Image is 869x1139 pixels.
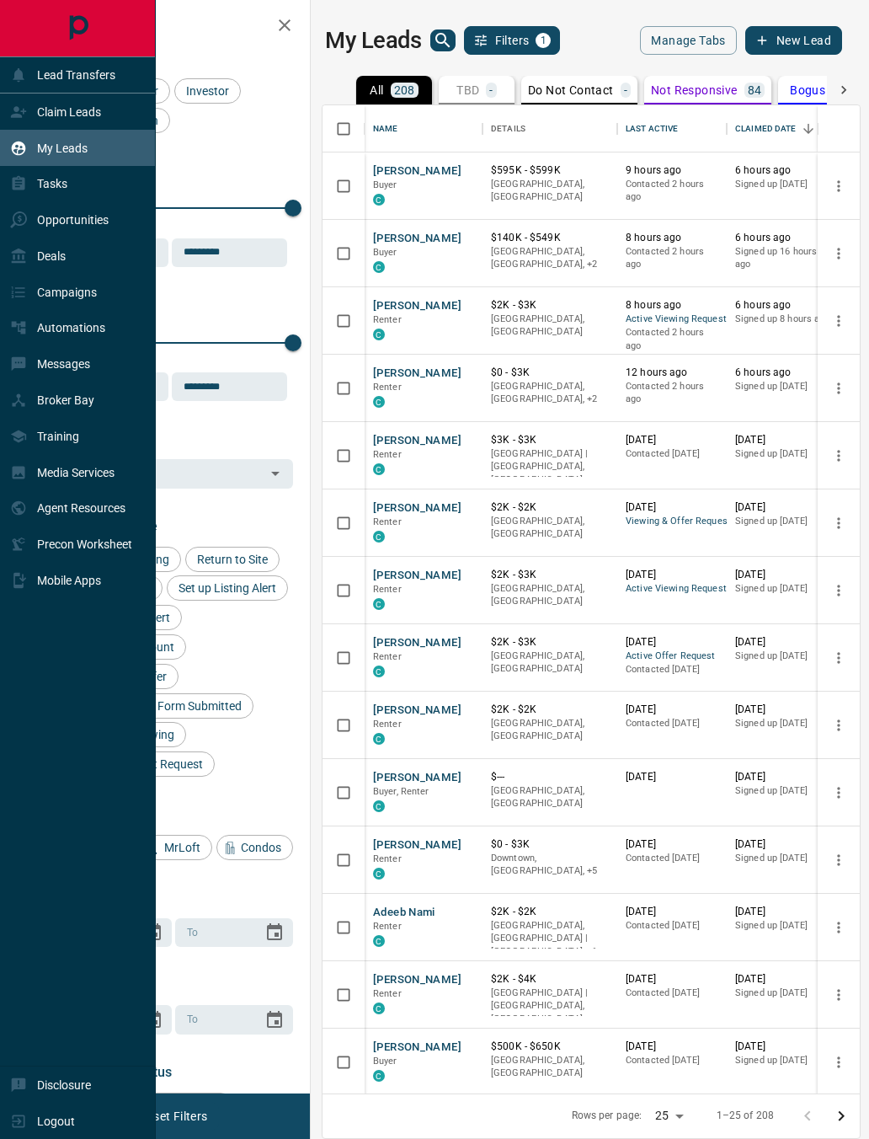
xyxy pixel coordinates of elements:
span: 1 [537,35,549,46]
p: 6 hours ago [735,231,832,245]
p: 8 hours ago [626,298,718,313]
button: more [826,915,851,940]
p: Contacted [DATE] [626,447,718,461]
p: [GEOGRAPHIC_DATA], [GEOGRAPHIC_DATA] [491,717,609,743]
p: Contacted 2 hours ago [626,380,718,406]
p: [DATE] [735,500,832,515]
div: Claimed Date [727,105,840,152]
button: [PERSON_NAME] [373,568,461,584]
span: Renter [373,314,402,325]
div: condos.ca [373,396,385,408]
p: Bogus [790,84,825,96]
div: Condos [216,835,293,860]
div: condos.ca [373,935,385,947]
p: [DATE] [626,500,718,515]
p: Signed up [DATE] [735,852,832,865]
p: [DATE] [626,905,718,919]
p: $0 - $3K [491,837,609,852]
div: condos.ca [373,598,385,610]
span: MrLoft [158,841,206,854]
span: Return to Site [191,553,274,566]
p: Signed up [DATE] [735,919,832,933]
button: search button [430,29,456,51]
p: Contacted [DATE] [626,919,718,933]
div: Return to Site [185,547,280,572]
p: Contacted 2 hours ago [626,245,718,271]
p: All [370,84,383,96]
p: $500K - $650K [491,1040,609,1054]
button: Open [264,462,287,485]
div: condos.ca [373,261,385,273]
button: [PERSON_NAME] [373,972,461,988]
p: Contacted [DATE] [626,987,718,1000]
p: TBD [456,84,479,96]
div: Claimed Date [735,105,797,152]
button: Go to next page [824,1099,858,1133]
span: Renter [373,516,402,527]
p: [GEOGRAPHIC_DATA], [GEOGRAPHIC_DATA] [491,650,609,676]
button: Manage Tabs [640,26,736,55]
button: [PERSON_NAME] [373,298,461,314]
p: 6 hours ago [735,298,832,313]
p: - [624,84,627,96]
div: condos.ca [373,800,385,812]
div: MrLoft [140,835,212,860]
div: Last Active [617,105,727,152]
p: Signed up 8 hours ago [735,313,832,326]
div: Name [365,105,482,152]
button: more [826,511,851,536]
p: [DATE] [735,770,832,784]
p: Not Responsive [651,84,738,96]
h2: Filters [54,17,293,37]
p: [GEOGRAPHIC_DATA], [GEOGRAPHIC_DATA] [491,515,609,541]
p: [GEOGRAPHIC_DATA], [GEOGRAPHIC_DATA] [491,582,609,608]
p: $2K - $4K [491,972,609,987]
button: Sort [797,117,820,141]
div: condos.ca [373,531,385,543]
p: $3K - $3K [491,433,609,447]
p: Signed up [DATE] [735,1054,832,1067]
p: Contacted [DATE] [626,663,718,676]
span: Renter [373,719,402,730]
div: condos.ca [373,1003,385,1014]
span: Renter [373,449,402,460]
p: [DATE] [735,905,832,919]
span: Investor [180,84,235,98]
p: Contacted 2 hours ago [626,178,718,204]
p: [GEOGRAPHIC_DATA], [GEOGRAPHIC_DATA] [491,784,609,810]
p: West End, Toronto [491,245,609,271]
p: $2K - $3K [491,298,609,313]
div: condos.ca [373,666,385,677]
span: Renter [373,921,402,932]
button: more [826,443,851,468]
p: 8 hours ago [626,231,718,245]
p: $140K - $549K [491,231,609,245]
p: Contacted [DATE] [626,717,718,730]
button: Choose date [258,1003,291,1037]
p: Contacted [DATE] [626,1054,718,1067]
button: [PERSON_NAME] [373,770,461,786]
p: [DATE] [626,770,718,784]
p: [DATE] [626,703,718,717]
p: [GEOGRAPHIC_DATA] | [GEOGRAPHIC_DATA], [GEOGRAPHIC_DATA] [491,987,609,1026]
p: Midtown | Central, Toronto [491,380,609,406]
span: Set up Listing Alert [173,581,282,595]
button: [PERSON_NAME] [373,231,461,247]
p: [DATE] [735,972,832,987]
button: Choose date [258,916,291,949]
span: Renter [373,853,402,864]
p: Signed up [DATE] [735,987,832,1000]
button: more [826,241,851,266]
p: Signed up [DATE] [735,717,832,730]
button: more [826,376,851,401]
button: [PERSON_NAME] [373,500,461,516]
p: 12 hours ago [626,366,718,380]
button: New Lead [745,26,842,55]
div: condos.ca [373,1070,385,1082]
p: Toronto [491,919,609,959]
button: more [826,713,851,738]
button: Adeeb Nami [373,905,435,921]
button: [PERSON_NAME] [373,635,461,651]
span: Renter [373,382,402,393]
p: 6 hours ago [735,163,832,178]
